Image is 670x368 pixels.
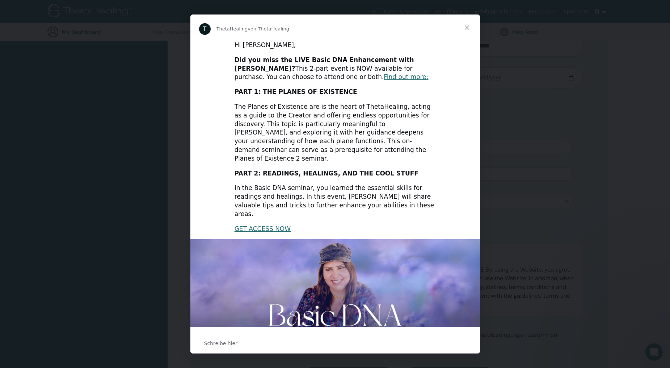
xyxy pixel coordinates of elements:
[384,73,428,80] a: Find out more:
[235,225,291,232] a: GET ACCESS NOW
[248,26,289,32] span: von ThetaHealing
[235,184,436,218] div: In the Basic DNA seminar, you learned the essential skills for readings and healings. In this eve...
[235,170,418,177] b: PART 2: READINGS, HEALINGS, AND THE COOL STUFF
[204,339,238,348] span: Schreibe hier
[190,333,480,353] div: Unterhaltung öffnen und antworten
[235,88,357,95] b: PART 1: THE PLANES OF EXISTENCE
[235,56,414,72] b: Did you miss the LIVE Basic DNA Enhancement with [PERSON_NAME]?
[454,15,480,41] span: Schließen
[235,56,436,82] div: This 2-part event is NOW available for purchase. You can choose to attend one or both.
[199,23,211,35] div: Profile image for ThetaHealing
[216,26,248,32] span: ThetaHealing
[235,103,436,163] div: The Planes of Existence are is the heart of ThetaHealing, acting as a guide to the Creator and of...
[235,41,436,50] div: Hi [PERSON_NAME],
